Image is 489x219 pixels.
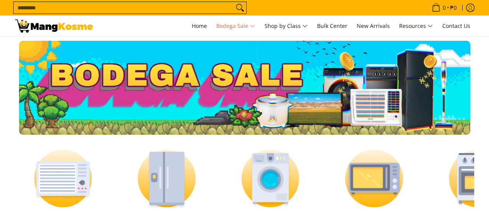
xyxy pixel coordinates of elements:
span: New Arrivals [357,22,390,30]
span: 0 [442,5,447,10]
button: Search [234,2,246,14]
img: Air Conditioners [15,143,111,214]
a: Bodega Sale [212,16,259,36]
img: Refrigerators [119,143,215,214]
a: Bulk Center [313,16,351,36]
a: New Arrivals [353,16,394,36]
span: Resources [399,21,433,31]
a: Shop by Class [261,16,312,36]
span: • [429,3,459,12]
nav: Main Menu [101,16,474,36]
span: Contact Us [442,22,470,30]
span: Bulk Center [317,22,347,30]
img: Bodega Sale l Mang Kosme: Cost-Efficient &amp; Quality Home Appliances [15,19,93,33]
span: Shop by Class [265,21,308,31]
a: Resources [395,16,437,36]
a: Home [188,16,211,36]
img: Washing Machines [223,143,319,214]
span: Bodega Sale [216,21,255,31]
span: ₱0 [449,5,458,10]
span: Home [192,22,207,30]
img: Small Appliances [326,143,422,214]
a: Contact Us [438,16,474,36]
